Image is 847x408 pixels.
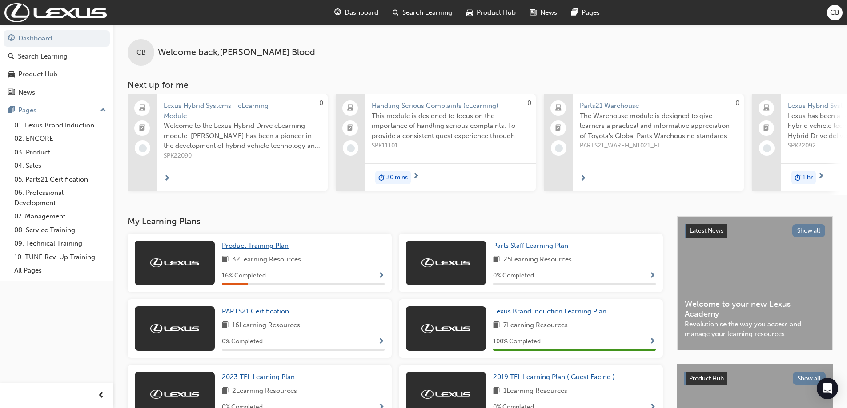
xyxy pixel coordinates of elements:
[493,306,610,317] a: Lexus Brand Induction Learning Plan
[347,103,353,114] span: laptop-icon
[4,84,110,101] a: News
[347,123,353,134] span: booktick-icon
[830,8,839,18] span: CB
[459,4,523,22] a: car-iconProduct Hub
[100,105,106,116] span: up-icon
[372,111,529,141] span: This module is designed to focus on the importance of handling serious complaints. To provide a c...
[763,123,770,134] span: booktick-icon
[402,8,452,18] span: Search Learning
[555,123,562,134] span: booktick-icon
[421,390,470,399] img: Trak
[413,173,419,181] span: next-icon
[150,258,199,267] img: Trak
[4,3,107,22] a: Trak
[4,102,110,119] button: Pages
[222,254,229,265] span: book-icon
[763,144,771,152] span: learningRecordVerb_NONE-icon
[222,241,292,251] a: Product Training Plan
[345,8,378,18] span: Dashboard
[139,103,145,114] span: laptop-icon
[544,94,744,191] a: 0Parts21 WarehouseThe Warehouse module is designed to give learners a practical and informative a...
[222,372,298,382] a: 2023 TFL Learning Plan
[11,146,110,159] a: 03. Product
[685,299,825,319] span: Welcome to your new Lexus Academy
[18,105,36,115] div: Pages
[139,144,147,152] span: learningRecordVerb_NONE-icon
[372,141,529,151] span: SPK11101
[564,4,607,22] a: pages-iconPages
[503,254,572,265] span: 25 Learning Resources
[222,320,229,331] span: book-icon
[232,320,300,331] span: 16 Learning Resources
[222,307,289,315] span: PARTS21 Certification
[493,241,572,251] a: Parts Staff Learning Plan
[4,48,110,65] a: Search Learning
[4,66,110,83] a: Product Hub
[466,7,473,18] span: car-icon
[685,319,825,339] span: Revolutionise the way you access and manage your learning resources.
[150,390,199,399] img: Trak
[649,338,656,346] span: Show Progress
[580,141,737,151] span: PARTS21_WAREH_N1021_EL
[555,103,562,114] span: laptop-icon
[677,216,833,350] a: Latest NewsShow allWelcome to your new Lexus AcademyRevolutionise the way you access and manage y...
[8,71,15,79] span: car-icon
[8,107,15,115] span: pages-icon
[334,7,341,18] span: guage-icon
[493,373,615,381] span: 2019 TFL Learning Plan ( Guest Facing )
[385,4,459,22] a: search-iconSearch Learning
[327,4,385,22] a: guage-iconDashboard
[222,306,293,317] a: PARTS21 Certification
[139,123,145,134] span: booktick-icon
[378,336,385,347] button: Show Progress
[493,254,500,265] span: book-icon
[4,28,110,102] button: DashboardSearch LearningProduct HubNews
[684,372,826,386] a: Product HubShow all
[319,99,323,107] span: 0
[222,242,289,250] span: Product Training Plan
[164,151,321,161] span: SPK22090
[136,48,146,58] span: CB
[164,175,170,183] span: next-icon
[580,101,737,111] span: Parts21 Warehouse
[421,258,470,267] img: Trak
[11,132,110,146] a: 02. ENCORE
[232,386,297,397] span: 2 Learning Resources
[503,320,568,331] span: 7 Learning Resources
[128,94,328,191] a: 0Lexus Hybrid Systems - eLearning ModuleWelcome to the Lexus Hybrid Drive eLearning module. [PERS...
[11,237,110,250] a: 09. Technical Training
[540,8,557,18] span: News
[150,324,199,333] img: Trak
[792,224,826,237] button: Show all
[18,87,35,98] div: News
[158,48,315,58] span: Welcome back , [PERSON_NAME] Blood
[128,216,663,226] h3: My Learning Plans
[421,324,470,333] img: Trak
[372,101,529,111] span: Handling Serious Complaints (eLearning)
[11,186,110,210] a: 06. Professional Development
[523,4,564,22] a: news-iconNews
[378,270,385,281] button: Show Progress
[8,53,14,61] span: search-icon
[11,223,110,237] a: 08. Service Training
[378,338,385,346] span: Show Progress
[232,254,301,265] span: 32 Learning Resources
[649,270,656,281] button: Show Progress
[222,271,266,281] span: 16 % Completed
[222,337,263,347] span: 0 % Completed
[493,337,541,347] span: 100 % Completed
[763,103,770,114] span: laptop-icon
[393,7,399,18] span: search-icon
[571,7,578,18] span: pages-icon
[735,99,739,107] span: 0
[477,8,516,18] span: Product Hub
[493,307,606,315] span: Lexus Brand Induction Learning Plan
[827,5,843,20] button: CB
[11,264,110,277] a: All Pages
[555,144,563,152] span: learningRecordVerb_NONE-icon
[689,375,724,382] span: Product Hub
[503,386,567,397] span: 1 Learning Resources
[649,272,656,280] span: Show Progress
[11,159,110,173] a: 04. Sales
[493,242,568,250] span: Parts Staff Learning Plan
